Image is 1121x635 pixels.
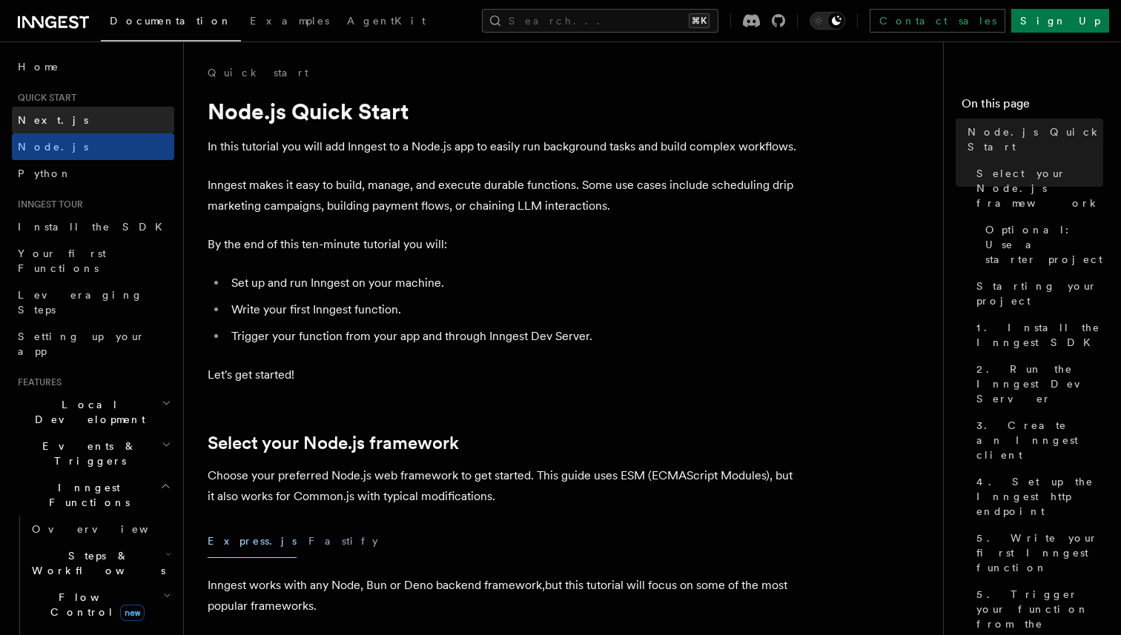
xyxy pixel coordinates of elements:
[12,160,174,187] a: Python
[208,175,801,216] p: Inngest makes it easy to build, manage, and execute durable functions. Some use cases include sch...
[976,279,1103,308] span: Starting your project
[101,4,241,41] a: Documentation
[970,356,1103,412] a: 2. Run the Inngest Dev Server
[32,523,185,535] span: Overview
[208,433,459,453] a: Select your Node.js framework
[308,525,378,558] button: Fastify
[12,53,174,80] a: Home
[979,216,1103,273] a: Optional: Use a starter project
[347,15,426,27] span: AgentKit
[976,166,1103,210] span: Select your Node.js framework
[976,362,1103,406] span: 2. Run the Inngest Dev Server
[12,391,174,433] button: Local Development
[976,418,1103,462] span: 3. Create an Inngest client
[26,516,174,542] a: Overview
[12,376,62,388] span: Features
[12,107,174,133] a: Next.js
[208,65,308,80] a: Quick start
[338,4,434,40] a: AgentKit
[976,320,1103,350] span: 1. Install the Inngest SDK
[110,15,232,27] span: Documentation
[482,9,718,33] button: Search...⌘K
[970,525,1103,581] a: 5. Write your first Inngest function
[208,136,801,157] p: In this tutorial you will add Inngest to a Node.js app to easily run background tasks and build c...
[26,542,174,584] button: Steps & Workflows
[970,160,1103,216] a: Select your Node.js framework
[12,92,76,104] span: Quick start
[12,240,174,282] a: Your first Functions
[18,167,72,179] span: Python
[12,439,162,468] span: Events & Triggers
[18,247,106,274] span: Your first Functions
[976,474,1103,519] span: 4. Set up the Inngest http endpoint
[120,605,145,621] span: new
[208,98,801,124] h1: Node.js Quick Start
[970,314,1103,356] a: 1. Install the Inngest SDK
[18,59,59,74] span: Home
[208,575,801,616] p: Inngest works with any Node, Bun or Deno backend framework,but this tutorial will focus on some o...
[870,9,1005,33] a: Contact sales
[250,15,329,27] span: Examples
[1011,9,1109,33] a: Sign Up
[241,4,338,40] a: Examples
[970,412,1103,468] a: 3. Create an Inngest client
[12,282,174,323] a: Leveraging Steps
[208,465,801,507] p: Choose your preferred Node.js web framework to get started. This guide uses ESM (ECMAScript Modul...
[970,468,1103,525] a: 4. Set up the Inngest http endpoint
[227,326,801,347] li: Trigger your function from your app and through Inngest Dev Server.
[12,213,174,240] a: Install the SDK
[976,531,1103,575] span: 5. Write your first Inngest function
[26,590,163,619] span: Flow Control
[18,221,171,233] span: Install the SDK
[227,273,801,293] li: Set up and run Inngest on your machine.
[12,397,162,427] span: Local Development
[12,199,83,210] span: Inngest tour
[962,119,1103,160] a: Node.js Quick Start
[12,480,160,510] span: Inngest Functions
[208,525,297,558] button: Express.js
[689,13,710,28] kbd: ⌘K
[208,365,801,385] p: Let's get started!
[985,222,1103,267] span: Optional: Use a starter project
[227,299,801,320] li: Write your first Inngest function.
[208,234,801,255] p: By the end of this ten-minute tutorial you will:
[12,323,174,365] a: Setting up your app
[962,95,1103,119] h4: On this page
[12,474,174,516] button: Inngest Functions
[26,584,174,625] button: Flow Controlnew
[18,141,88,153] span: Node.js
[18,330,145,357] span: Setting up your app
[18,114,88,126] span: Next.js
[810,12,845,30] button: Toggle dark mode
[12,133,174,160] a: Node.js
[970,273,1103,314] a: Starting your project
[18,289,143,316] span: Leveraging Steps
[968,124,1103,154] span: Node.js Quick Start
[12,433,174,474] button: Events & Triggers
[26,548,165,578] span: Steps & Workflows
